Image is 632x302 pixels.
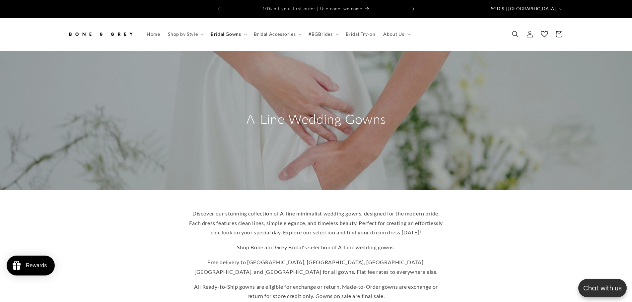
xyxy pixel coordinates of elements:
[262,6,362,11] span: 10% off your first order | Use code: welcome
[487,3,565,15] button: SGD $ | [GEOGRAPHIC_DATA]
[164,27,207,41] summary: Shop by Style
[578,283,627,293] p: Chat with us
[211,31,241,37] span: Bridal Gowns
[147,31,160,37] span: Home
[250,27,305,41] summary: Bridal Accessories
[207,27,250,41] summary: Bridal Gowns
[346,31,376,37] span: Bridal Try-on
[67,27,134,41] img: Bone and Grey Bridal
[379,27,413,41] summary: About Us
[212,3,226,15] button: Previous announcement
[406,3,421,15] button: Next announcement
[491,6,556,12] span: SGD $ | [GEOGRAPHIC_DATA]
[187,243,446,252] p: Shop Bone and Grey Bridal's selection of A-Line wedding gowns.
[246,110,386,128] h2: A-Line Wedding Gowns
[168,31,198,37] span: Shop by Style
[187,282,446,301] p: All Ready-to-Ship gowns are eligible for exchange or return, Made-to-Order gowns are exchange or ...
[254,31,296,37] span: Bridal Accessories
[309,31,332,37] span: #BGBrides
[342,27,380,41] a: Bridal Try-on
[65,25,136,44] a: Bone and Grey Bridal
[143,27,164,41] a: Home
[187,258,446,277] p: Free delivery to [GEOGRAPHIC_DATA], [GEOGRAPHIC_DATA], [GEOGRAPHIC_DATA], [GEOGRAPHIC_DATA], and ...
[305,27,341,41] summary: #BGBrides
[187,209,446,237] p: Discover our stunning collection of A-line minimalist wedding gowns, designed for the modern brid...
[26,263,47,269] div: Rewards
[383,31,404,37] span: About Us
[578,279,627,297] button: Open chatbox
[508,27,523,41] summary: Search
